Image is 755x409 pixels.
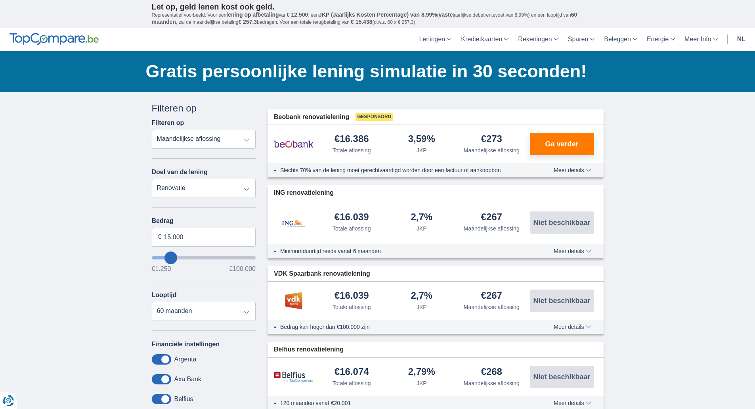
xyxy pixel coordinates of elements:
label: Filteren op [152,119,184,127]
div: Maandelijkse aflossing [464,379,520,387]
img: product.pl.alt ING [274,209,313,236]
span: JKP (Jaarlijks Kosten Percentage) van 8,99% [319,12,437,18]
span: € 257,3 [238,19,257,25]
a: Rekeningen [513,28,563,51]
div: €267 [481,291,502,301]
label: Doel van de lening [152,169,208,176]
a: Beleggen [599,28,642,51]
span: €100.000 [229,266,256,272]
li: Minimumduurtijd reeds vanaf 6 maanden [280,247,525,255]
span: Niet beschikbaar [533,373,590,380]
li: Bedrag kan hoger dan €100.000 zijn [280,323,525,331]
span: Gesponsord [356,113,393,121]
span: €1.250 [152,266,171,272]
span: Beobank renovatielening [274,113,349,122]
div: 3,59% [408,134,435,145]
span: Meer details [554,324,591,330]
label: Bedrag [152,217,256,225]
div: 2,79% [408,367,435,378]
span: vaste [439,12,453,18]
div: €16.039 [334,291,369,301]
div: €273 [481,134,502,145]
span: Niet beschikbaar [533,297,590,304]
span: 60 maanden [152,12,577,25]
a: Energie [642,28,680,51]
li: 120 maanden vanaf €20.001 [280,399,525,407]
div: Totale aflossing [333,146,371,154]
label: Argenta [174,356,197,363]
span: Meer details [554,167,591,173]
a: Sparen [563,28,600,51]
button: Niet beschikbaar [530,211,594,234]
img: TopCompare [10,33,99,46]
div: €16.039 [334,212,369,223]
label: Axa Bank [174,376,201,383]
a: Kredietkaarten [456,28,513,51]
label: Belfius [174,396,193,403]
div: Totale aflossing [333,303,371,311]
button: Niet beschikbaar [530,290,594,312]
div: 2,7% [411,212,432,223]
div: €16.386 [334,134,369,145]
h1: Gratis persoonlijke lening simulatie in 30 seconden! [146,59,604,84]
div: Maandelijkse aflossing [464,146,520,154]
span: € 15.438 [351,19,373,25]
span: Meer details [554,400,591,406]
p: Representatief voorbeeld: Voor een van , een ( jaarlijkse debetrentevoet van 8,99%) en een loopti... [152,12,604,26]
input: wantToBorrow [152,256,256,259]
div: JKP [417,146,427,154]
img: product.pl.alt VDK bank [274,291,313,311]
button: Ga verder [530,133,594,155]
button: Niet beschikbaar [530,366,594,388]
img: product.pl.alt Beobank [274,134,313,154]
span: VDK Spaarbank renovatielening [274,269,370,278]
button: Meer details [548,324,597,330]
span: lening op afbetaling [226,12,279,18]
div: Filteren op [152,102,256,115]
div: JKP [417,379,427,387]
div: JKP [417,225,427,232]
span: € 12.500 [287,12,308,18]
div: €16.074 [334,367,369,378]
span: Meer details [554,248,591,254]
div: Totale aflossing [333,379,371,387]
button: Meer details [548,167,597,173]
label: Financiële instellingen [152,341,220,348]
li: Slechts 70% van de lening moet gerechtvaardigd worden door een factuur of aankoopbon [280,166,525,174]
img: product.pl.alt Belfius [274,371,313,383]
div: Maandelijkse aflossing [464,225,520,232]
a: nl [732,28,750,51]
a: Meer Info [680,28,723,51]
div: JKP [417,303,427,311]
div: €268 [481,367,502,378]
div: Totale aflossing [333,225,371,232]
button: Meer details [548,248,597,254]
a: Leningen [414,28,456,51]
span: Ga verder [545,140,578,148]
div: 2,7% [411,291,432,301]
span: € [158,232,162,242]
button: Meer details [548,400,597,406]
span: Niet beschikbaar [533,219,590,226]
span: Belfius renovatielening [274,345,344,354]
span: ING renovatielening [274,188,334,198]
p: Let op, geld lenen kost ook geld. [152,2,604,12]
div: €267 [481,212,502,223]
label: Looptijd [152,292,177,299]
div: Maandelijkse aflossing [464,303,520,311]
